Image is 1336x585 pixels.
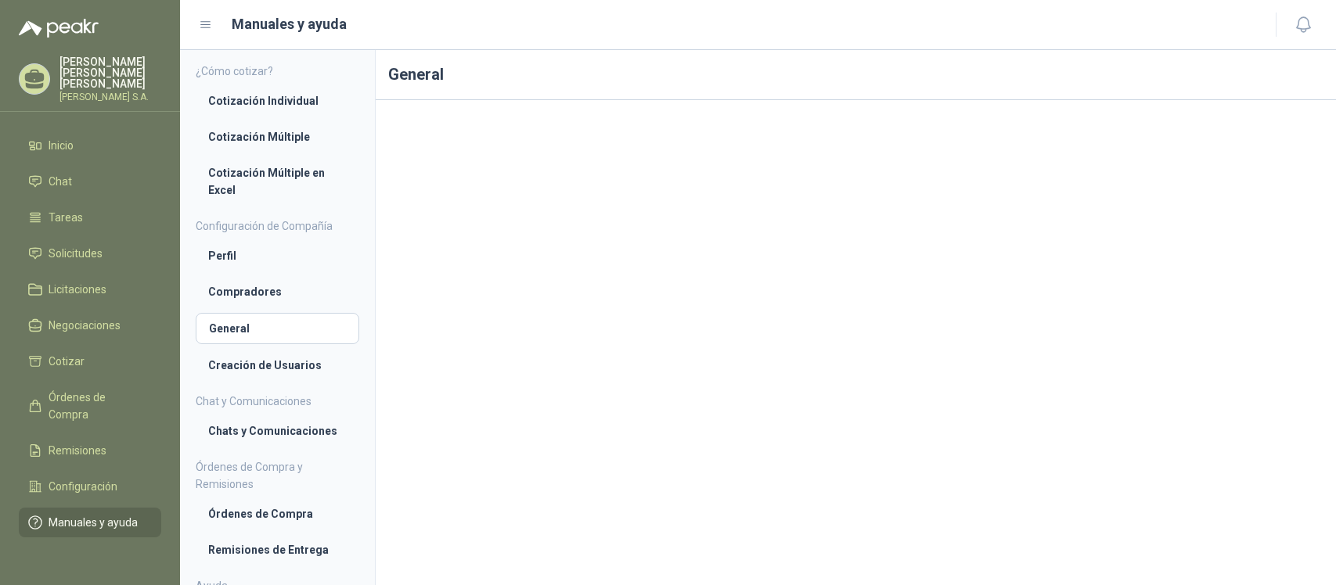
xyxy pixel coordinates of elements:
h4: Chat y Comunicaciones [196,393,359,410]
a: Chats y Comunicaciones [196,416,359,446]
h4: Configuración de Compañía [196,217,359,235]
a: Cotización Individual [196,86,359,116]
span: Inicio [49,137,74,154]
a: Inicio [19,131,161,160]
a: Licitaciones [19,275,161,304]
a: Perfil [196,241,359,271]
h1: General [376,50,1336,100]
a: Cotizar [19,346,161,376]
li: Creación de Usuarios [208,357,347,374]
a: Chat [19,167,161,196]
a: Remisiones de Entrega [196,535,359,565]
li: Chats y Comunicaciones [208,422,347,440]
a: Creación de Usuarios [196,350,359,380]
a: Cotización Múltiple en Excel [196,158,359,205]
span: Tareas [49,209,83,226]
a: Configuración [19,472,161,501]
li: Perfil [208,247,347,264]
span: Configuración [49,478,117,495]
a: Remisiones [19,436,161,465]
span: Chat [49,173,72,190]
a: Órdenes de Compra [19,382,161,429]
span: Remisiones [49,442,106,459]
span: Licitaciones [49,281,106,298]
li: Compradores [208,283,347,300]
span: Órdenes de Compra [49,389,146,423]
a: General [196,313,359,344]
h4: Órdenes de Compra y Remisiones [196,458,359,493]
p: [PERSON_NAME] [PERSON_NAME] [PERSON_NAME] [59,56,161,89]
a: Negociaciones [19,310,161,340]
a: Cotización Múltiple [196,122,359,152]
h1: Manuales y ayuda [232,13,347,35]
a: Manuales y ayuda [19,508,161,537]
li: Órdenes de Compra [208,505,347,522]
li: Cotización Múltiple en Excel [208,164,347,199]
li: Remisiones de Entrega [208,541,347,558]
h4: ¿Cómo cotizar? [196,63,359,80]
p: [PERSON_NAME] S.A. [59,92,161,102]
a: Tareas [19,203,161,232]
li: Cotización Individual [208,92,347,109]
a: Compradores [196,277,359,307]
span: Manuales y ayuda [49,514,138,531]
li: Cotización Múltiple [208,128,347,145]
span: Cotizar [49,353,85,370]
a: Órdenes de Compra [196,499,359,529]
img: Logo peakr [19,19,99,38]
li: General [209,320,346,337]
span: Solicitudes [49,245,103,262]
span: Negociaciones [49,317,121,334]
a: Solicitudes [19,239,161,268]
